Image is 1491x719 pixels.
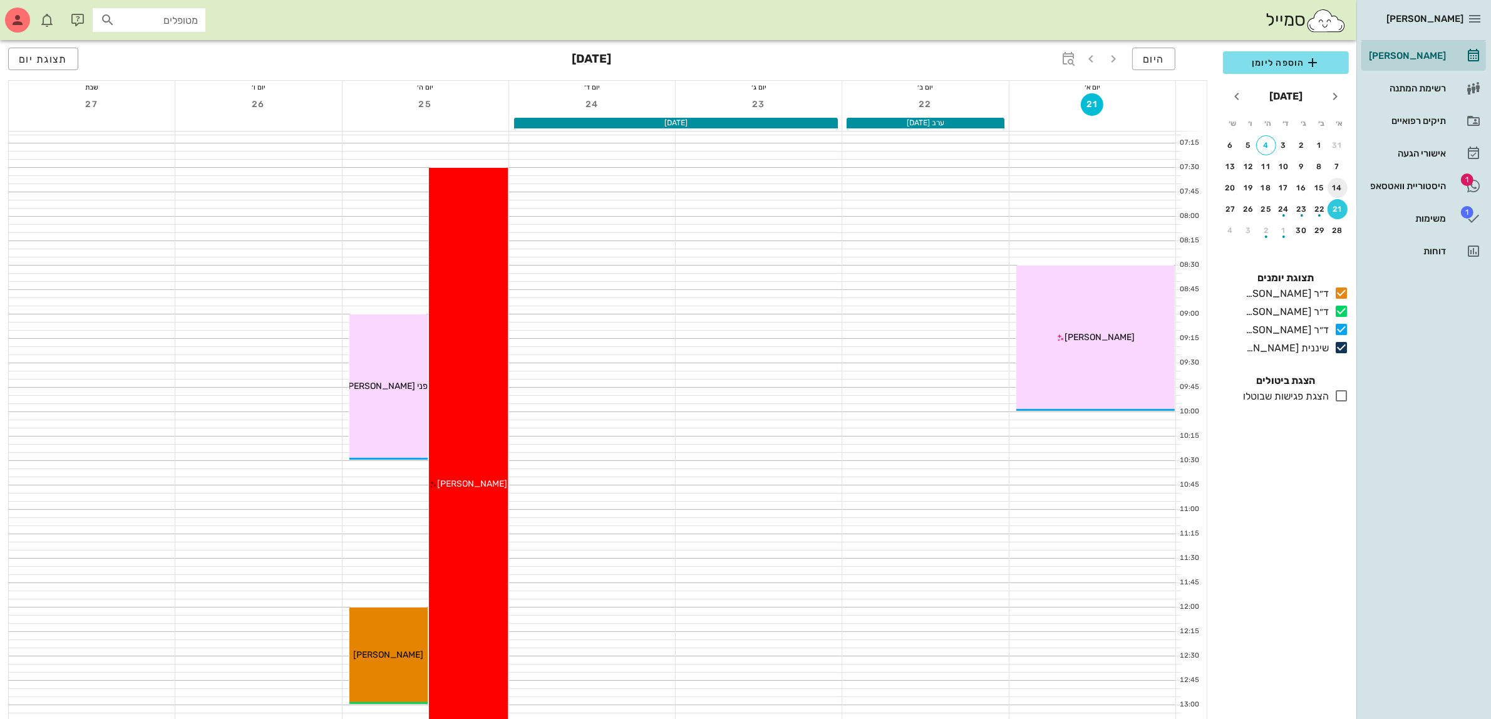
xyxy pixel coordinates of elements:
div: הצגת פגישות שבוטלו [1238,389,1329,404]
div: היסטוריית וואטסאפ [1366,181,1446,191]
button: 26 [1239,199,1259,219]
a: דוחות [1361,236,1486,266]
a: תגהיסטוריית וואטסאפ [1361,171,1486,201]
div: 07:30 [1176,162,1202,173]
div: 6 [1220,141,1241,150]
div: 12:45 [1176,675,1202,686]
div: יום ד׳ [509,81,675,93]
div: שבת [9,81,175,93]
span: ערב [DATE] [907,118,944,127]
th: ג׳ [1296,113,1312,134]
div: 21 [1328,205,1348,214]
div: 4 [1257,141,1276,150]
span: תג [1461,206,1473,219]
button: 23 [1292,199,1312,219]
button: 21 [1081,93,1103,116]
div: 09:15 [1176,333,1202,344]
button: 3 [1274,135,1294,155]
div: 10:45 [1176,480,1202,490]
div: 8 [1310,162,1330,171]
button: 31 [1328,135,1348,155]
div: 29 [1310,226,1330,235]
button: 6 [1220,135,1241,155]
button: 5 [1239,135,1259,155]
div: יום ו׳ [175,81,341,93]
div: 12:30 [1176,651,1202,661]
button: 18 [1256,178,1276,198]
th: ש׳ [1224,113,1241,134]
div: 3 [1239,226,1259,235]
h4: הצגת ביטולים [1223,373,1349,388]
div: 11:30 [1176,553,1202,564]
th: ה׳ [1260,113,1276,134]
div: יום ג׳ [676,81,842,93]
div: 09:30 [1176,358,1202,368]
span: [PERSON_NAME] [1386,13,1463,24]
button: [DATE] [1264,84,1308,109]
span: פני [PERSON_NAME] [345,381,428,391]
button: 21 [1328,199,1348,219]
h3: [DATE] [572,48,612,73]
button: 27 [1220,199,1241,219]
a: רשימת המתנה [1361,73,1486,103]
button: 2 [1256,220,1276,241]
span: 23 [748,99,770,110]
button: 29 [1310,220,1330,241]
button: 4 [1256,135,1276,155]
button: 23 [748,93,770,116]
button: 17 [1274,178,1294,198]
div: דוחות [1366,246,1446,256]
div: תיקים רפואיים [1366,116,1446,126]
div: 13:00 [1176,700,1202,710]
span: 27 [81,99,103,110]
button: 26 [247,93,270,116]
a: תיקים רפואיים [1361,106,1486,136]
a: תגמשימות [1361,204,1486,234]
th: ד׳ [1277,113,1294,134]
button: 2 [1292,135,1312,155]
a: [PERSON_NAME] [1361,41,1486,71]
div: 7 [1328,162,1348,171]
button: 25 [414,93,436,116]
div: 09:00 [1176,309,1202,319]
span: 22 [914,99,937,110]
div: ד״ר [PERSON_NAME] [1241,286,1329,301]
div: 11:45 [1176,577,1202,588]
div: 12:15 [1176,626,1202,637]
button: 24 [581,93,604,116]
th: ב׳ [1313,113,1329,134]
span: היום [1143,53,1165,65]
div: סמייל [1266,7,1346,34]
div: 4 [1220,226,1241,235]
button: 3 [1239,220,1259,241]
button: 16 [1292,178,1312,198]
button: הוספה ליומן [1223,51,1349,74]
div: 10 [1274,162,1294,171]
button: 30 [1292,220,1312,241]
div: 13 [1220,162,1241,171]
span: [DATE] [664,118,688,127]
div: רשימת המתנה [1366,83,1446,93]
button: 13 [1220,157,1241,177]
span: תג [37,10,44,18]
div: 16 [1292,184,1312,192]
span: תצוגת יום [19,53,68,65]
button: 22 [1310,199,1330,219]
a: אישורי הגעה [1361,138,1486,168]
span: 21 [1081,99,1103,110]
div: 10:15 [1176,431,1202,442]
span: הוספה ליומן [1233,55,1339,70]
div: [PERSON_NAME] [1366,51,1446,61]
div: 3 [1274,141,1294,150]
button: חודש שעבר [1324,85,1346,108]
span: 25 [414,99,436,110]
div: ד״ר [PERSON_NAME] [1241,323,1329,338]
button: 9 [1292,157,1312,177]
div: 11 [1256,162,1276,171]
div: 15 [1310,184,1330,192]
div: 14 [1328,184,1348,192]
div: 5 [1239,141,1259,150]
div: שיננית [PERSON_NAME] [1241,341,1329,356]
div: 07:15 [1176,138,1202,148]
div: 12:00 [1176,602,1202,613]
